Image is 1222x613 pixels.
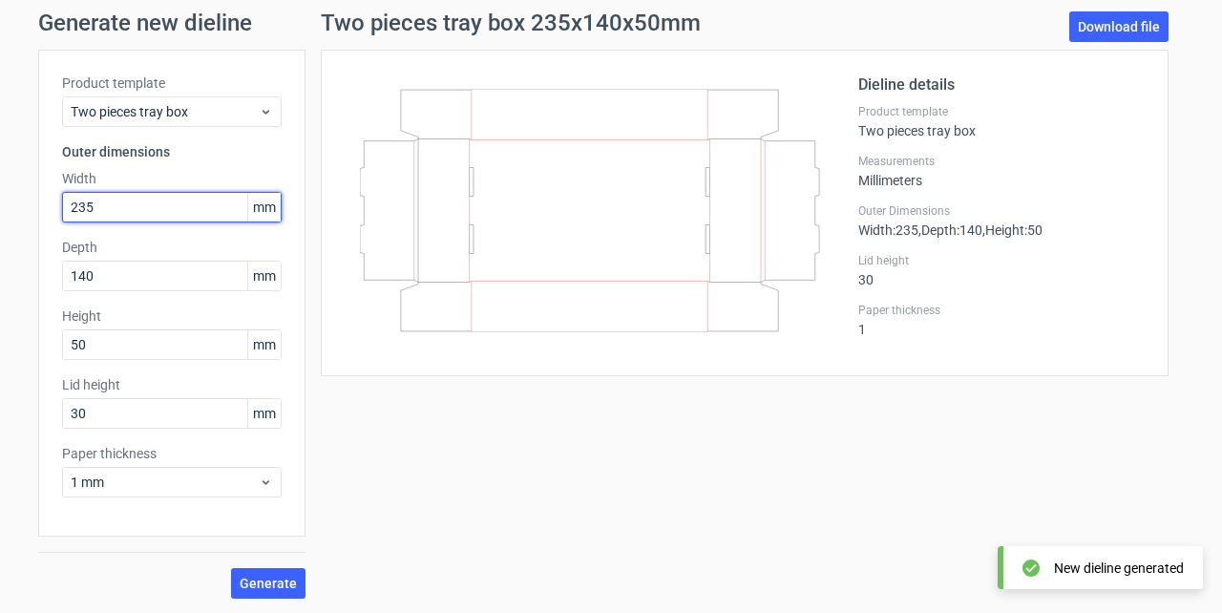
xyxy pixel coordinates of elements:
[321,11,701,34] h1: Two pieces tray box 235x140x50mm
[62,169,282,188] label: Width
[231,568,305,599] button: Generate
[858,222,918,238] span: Width : 235
[858,303,1145,318] label: Paper thickness
[858,154,1145,169] label: Measurements
[71,102,259,121] span: Two pieces tray box
[858,154,1145,188] div: Millimeters
[247,399,281,428] span: mm
[240,577,297,590] span: Generate
[62,74,282,93] label: Product template
[918,222,982,238] span: , Depth : 140
[62,306,282,326] label: Height
[62,142,282,161] h3: Outer dimensions
[858,303,1145,337] div: 1
[1069,11,1169,42] a: Download file
[858,74,1145,96] h2: Dieline details
[62,375,282,394] label: Lid height
[858,253,1145,268] label: Lid height
[247,262,281,290] span: mm
[858,203,1145,219] label: Outer Dimensions
[62,238,282,257] label: Depth
[858,253,1145,287] div: 30
[71,473,259,492] span: 1 mm
[62,444,282,463] label: Paper thickness
[1054,559,1184,578] div: New dieline generated
[982,222,1043,238] span: , Height : 50
[38,11,1184,34] h1: Generate new dieline
[858,104,1145,119] label: Product template
[858,104,1145,138] div: Two pieces tray box
[247,330,281,359] span: mm
[247,193,281,222] span: mm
